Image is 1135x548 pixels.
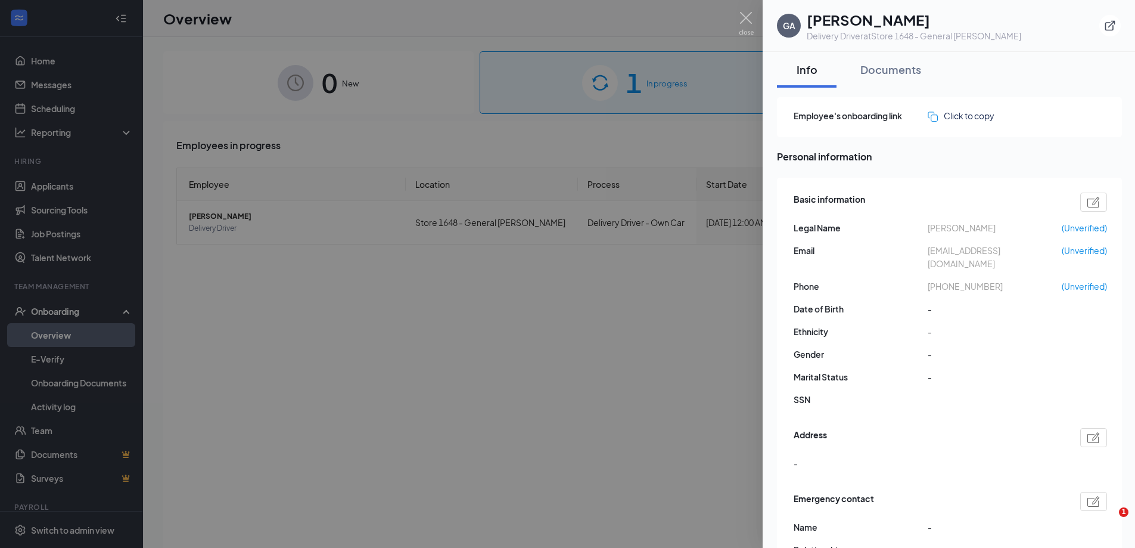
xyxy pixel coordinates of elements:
svg: ExternalLink [1104,20,1116,32]
span: Phone [794,280,928,293]
span: - [928,348,1062,361]
button: ExternalLink [1099,15,1121,36]
h1: [PERSON_NAME] [807,10,1021,30]
div: Info [789,62,825,77]
span: (Unverified) [1062,244,1107,257]
img: click-to-copy.71757273a98fde459dfc.svg [928,112,938,122]
span: Name [794,521,928,534]
span: Personal information [777,149,1122,164]
span: Employee's onboarding link [794,109,928,122]
span: Date of Birth [794,302,928,315]
span: - [928,325,1062,338]
span: Ethnicity [794,325,928,338]
span: Emergency contact [794,492,874,511]
span: SSN [794,393,928,406]
div: Documents [860,62,921,77]
span: (Unverified) [1062,221,1107,234]
span: Address [794,428,827,447]
span: Basic information [794,193,865,212]
span: - [928,370,1062,383]
span: Legal Name [794,221,928,234]
span: (Unverified) [1062,280,1107,293]
span: [EMAIL_ADDRESS][DOMAIN_NAME] [928,244,1062,270]
span: - [794,457,798,470]
span: [PHONE_NUMBER] [928,280,1062,293]
span: Email [794,244,928,257]
span: Marital Status [794,370,928,383]
span: - [928,302,1062,315]
iframe: Intercom live chat [1094,507,1123,536]
div: GA [783,20,795,32]
span: 1 [1119,507,1128,517]
span: - [928,521,1062,534]
span: [PERSON_NAME] [928,221,1062,234]
span: Gender [794,348,928,361]
button: Click to copy [928,109,994,122]
div: Delivery Driver at Store 1648 - General [PERSON_NAME] [807,30,1021,42]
